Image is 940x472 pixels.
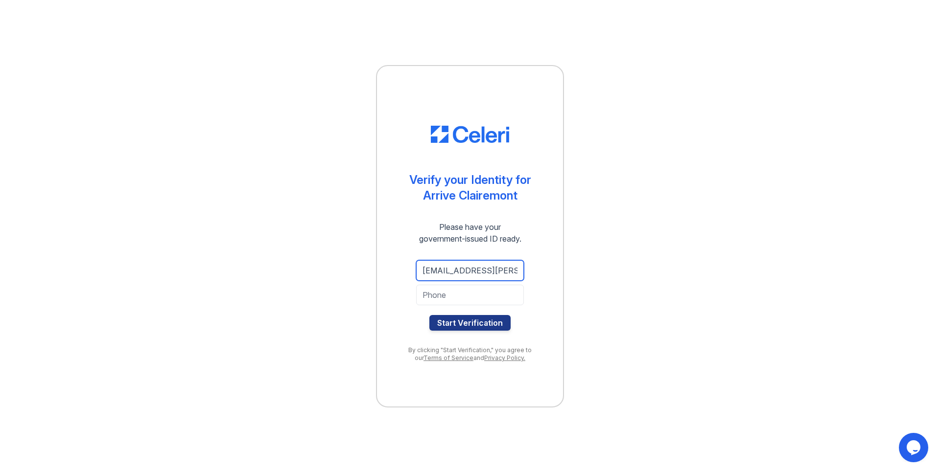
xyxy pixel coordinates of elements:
[429,315,511,331] button: Start Verification
[401,221,539,245] div: Please have your government-issued ID ready.
[416,285,524,305] input: Phone
[431,126,509,143] img: CE_Logo_Blue-a8612792a0a2168367f1c8372b55b34899dd931a85d93a1a3d3e32e68fde9ad4.png
[397,346,543,362] div: By clicking "Start Verification," you agree to our and
[416,260,524,281] input: Email
[409,172,531,203] div: Verify your Identity for Arrive Clairemont
[484,354,525,361] a: Privacy Policy.
[899,433,930,462] iframe: chat widget
[423,354,473,361] a: Terms of Service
